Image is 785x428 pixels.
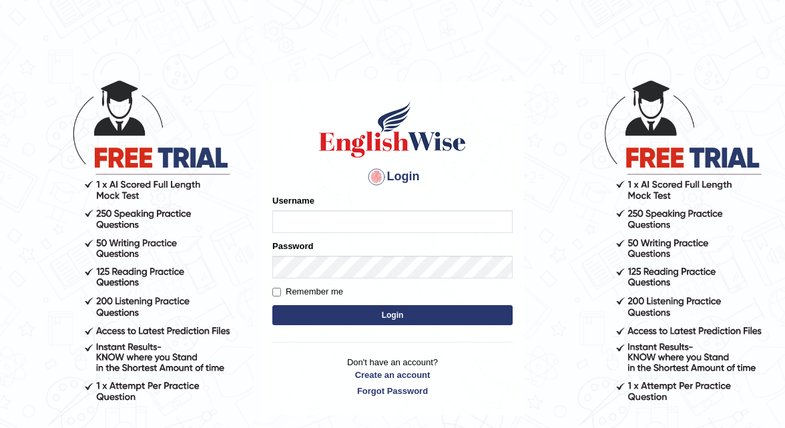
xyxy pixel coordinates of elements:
[272,305,513,325] button: Login
[272,194,314,207] label: Username
[272,369,513,381] a: Create an account
[272,356,513,397] p: Don't have an account?
[272,166,513,188] h4: Login
[272,385,513,397] a: Forgot Password
[316,99,469,160] img: Logo of English Wise sign in for intelligent practice with AI
[272,285,343,298] label: Remember me
[272,240,313,252] label: Password
[272,288,281,296] input: Remember me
